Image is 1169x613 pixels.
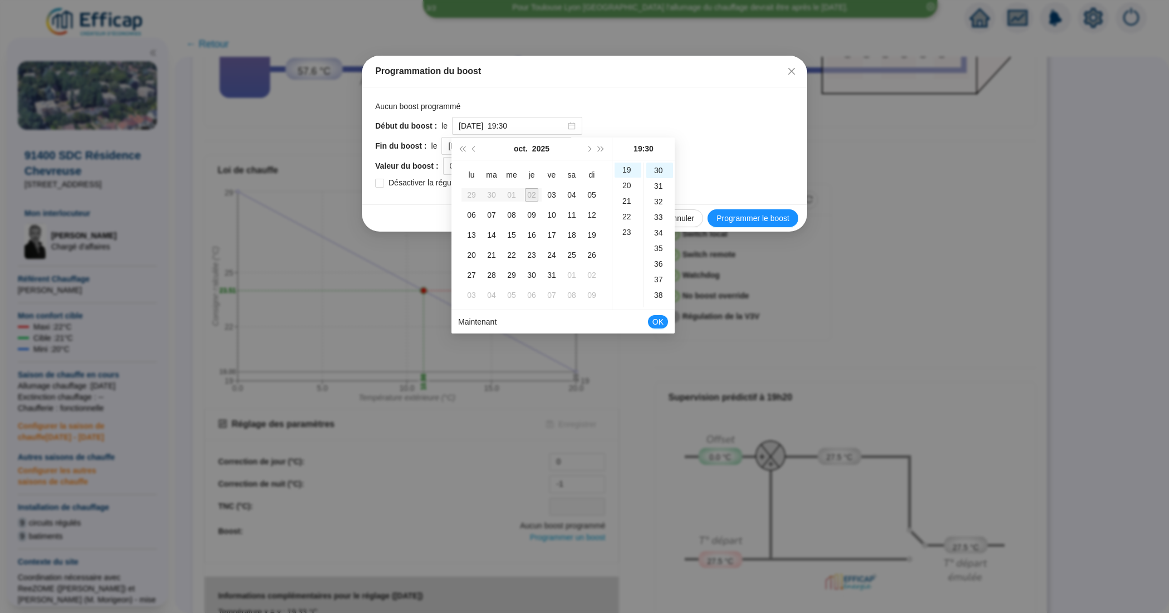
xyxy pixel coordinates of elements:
th: sa [562,165,582,185]
button: Mois précédent (PageUp) [468,138,480,160]
td: 2025-10-21 [482,245,502,265]
div: 39 [646,303,673,318]
div: 11 [565,208,578,222]
td: 2025-10-11 [562,205,582,225]
div: 30 [646,163,673,178]
span: Programmer le boost [716,213,789,224]
button: Annuler [659,209,703,227]
button: Close [783,62,800,80]
div: 04 [485,288,498,302]
td: 2025-10-14 [482,225,502,245]
div: 14 [485,228,498,242]
button: Programmer le boost [708,209,798,227]
td: 2025-10-07 [482,205,502,225]
td: 2025-10-16 [522,225,542,245]
th: lu [461,165,482,185]
td: 2025-10-29 [502,265,522,285]
div: 16 [525,228,538,242]
div: 22 [615,209,641,224]
div: 36 [646,256,673,272]
td: 2025-11-09 [582,285,602,305]
div: 23 [615,224,641,240]
div: 02 [585,268,598,282]
div: 05 [585,188,598,202]
td: 2025-11-03 [461,285,482,305]
td: 2025-10-31 [542,265,562,285]
td: 2025-11-05 [502,285,522,305]
div: 09 [525,208,538,222]
button: Mois suivant (PageDown) [582,138,595,160]
span: le [431,140,438,152]
td: 2025-10-12 [582,205,602,225]
td: 2025-10-19 [582,225,602,245]
div: 22 [505,248,518,262]
span: close [787,67,796,76]
div: 26 [585,248,598,262]
td: 2025-10-15 [502,225,522,245]
th: ma [482,165,502,185]
td: 2025-10-03 [542,185,562,205]
td: 2025-10-18 [562,225,582,245]
div: 03 [545,188,558,202]
div: 08 [565,288,578,302]
td: 2025-10-10 [542,205,562,225]
div: 23 [525,248,538,262]
div: 10 [545,208,558,222]
td: 2025-10-30 [522,265,542,285]
div: 20 [615,178,641,193]
td: 2025-10-02 [522,185,542,205]
div: 33 [646,209,673,225]
div: 07 [545,288,558,302]
div: 19 [585,228,598,242]
div: 30 [485,188,498,202]
td: 2025-10-04 [562,185,582,205]
th: me [502,165,522,185]
td: 2025-11-06 [522,285,542,305]
div: 24 [545,248,558,262]
span: Annuler [667,213,694,224]
button: Choisissez un mois [514,138,528,160]
div: 20 [465,248,478,262]
td: 2025-10-13 [461,225,482,245]
div: 07 [485,208,498,222]
div: 19:30 [617,138,670,160]
div: 19 [615,162,641,178]
button: Choisissez une année [532,138,549,160]
button: Année prochaine (Ctrl + droite) [595,138,607,160]
div: 32 [646,194,673,209]
a: Maintenant [458,317,497,326]
td: 2025-10-27 [461,265,482,285]
span: Fermer [783,67,800,76]
td: 2025-10-25 [562,245,582,265]
td: 2025-11-08 [562,285,582,305]
div: 38 [646,287,673,303]
td: 2025-11-02 [582,265,602,285]
button: OK [648,315,668,328]
div: Programmation du boost [375,65,794,78]
div: 08 [505,208,518,222]
div: 04 [565,188,578,202]
span: Désactiver la régulation efficap pendant le boost [384,177,559,189]
span: OK [652,311,664,332]
span: Début du boost : [375,120,437,132]
td: 2025-10-17 [542,225,562,245]
div: 09 [585,288,598,302]
td: 2025-09-29 [461,185,482,205]
td: 2025-10-06 [461,205,482,225]
div: 12 [585,208,598,222]
span: Valeur du boost : [375,160,439,172]
td: 2025-10-09 [522,205,542,225]
div: 37 [646,272,673,287]
span: Fin du boost : [375,140,427,152]
div: 01 [565,268,578,282]
span: Aucun boost programmé [375,101,794,112]
td: 2025-11-01 [562,265,582,285]
div: 06 [465,208,478,222]
td: 2025-10-28 [482,265,502,285]
div: 02 [525,188,538,202]
td: 2025-10-01 [502,185,522,205]
div: 06 [525,288,538,302]
th: di [582,165,602,185]
td: 2025-10-24 [542,245,562,265]
div: 30 [525,268,538,282]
